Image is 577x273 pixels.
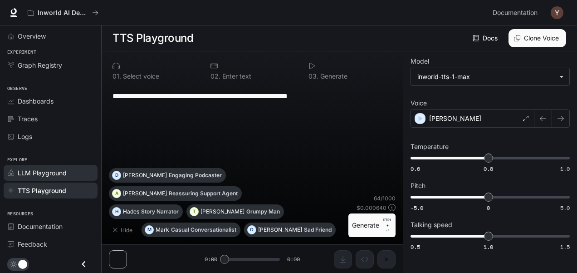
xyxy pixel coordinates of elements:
[142,223,240,237] button: MMarkCasual Conversationalist
[109,168,226,183] button: D[PERSON_NAME]Engaging Podcaster
[18,222,63,231] span: Documentation
[123,209,139,214] p: Hades
[383,217,392,228] p: CTRL +
[411,144,449,150] p: Temperature
[548,4,566,22] button: User avatar
[18,114,38,124] span: Traces
[4,28,98,44] a: Overview
[304,227,332,233] p: Sad Friend
[411,183,425,189] p: Pitch
[4,183,98,199] a: TTS Playground
[18,259,27,269] span: Dark mode toggle
[109,186,242,201] button: A[PERSON_NAME]Reassuring Support Agent
[383,217,392,233] p: ⏎
[248,223,256,237] div: O
[4,165,98,181] a: LLM Playground
[109,223,138,237] button: Hide
[471,29,501,47] a: Docs
[123,173,167,178] p: [PERSON_NAME]
[489,4,544,22] a: Documentation
[4,111,98,127] a: Traces
[210,73,220,79] p: 0 2 .
[24,4,103,22] button: All workspaces
[112,204,121,219] div: H
[112,186,121,201] div: A
[190,204,198,219] div: T
[141,209,179,214] p: Story Narrator
[18,31,46,41] span: Overview
[200,209,244,214] p: [PERSON_NAME]
[112,73,121,79] p: 0 1 .
[411,58,429,65] p: Model
[244,223,336,237] button: O[PERSON_NAME]Sad Friend
[145,223,153,237] div: M
[4,236,98,252] a: Feedback
[4,129,98,144] a: Logs
[4,218,98,234] a: Documentation
[509,29,566,47] button: Clone Voice
[560,243,570,251] span: 1.5
[484,243,493,251] span: 1.0
[4,93,98,109] a: Dashboards
[411,243,420,251] span: 0.5
[411,68,569,85] div: inworld-tts-1-max
[38,9,88,17] p: Inworld AI Demos
[220,73,251,79] p: Enter text
[246,209,280,214] p: Grumpy Man
[318,73,347,79] p: Generate
[121,73,159,79] p: Select voice
[493,7,538,19] span: Documentation
[18,60,62,70] span: Graph Registry
[18,239,47,249] span: Feedback
[560,165,570,173] span: 1.0
[417,72,555,81] div: inworld-tts-1-max
[308,73,318,79] p: 0 3 .
[123,191,167,196] p: [PERSON_NAME]
[186,204,284,219] button: T[PERSON_NAME]Grumpy Man
[18,96,54,106] span: Dashboards
[560,204,570,212] span: 5.0
[18,168,67,178] span: LLM Playground
[112,168,121,183] div: D
[484,165,493,173] span: 0.8
[156,227,169,233] p: Mark
[411,222,452,228] p: Talking speed
[348,213,396,237] button: GenerateCTRL +⏎
[487,204,490,212] span: 0
[18,132,32,141] span: Logs
[4,57,98,73] a: Graph Registry
[429,114,481,123] p: [PERSON_NAME]
[171,227,236,233] p: Casual Conversationalist
[258,227,302,233] p: [PERSON_NAME]
[411,100,427,106] p: Voice
[169,173,222,178] p: Engaging Podcaster
[109,204,183,219] button: HHadesStory Narrator
[18,186,66,195] span: TTS Playground
[411,165,420,173] span: 0.6
[551,6,563,19] img: User avatar
[169,191,238,196] p: Reassuring Support Agent
[112,29,193,47] h1: TTS Playground
[411,204,423,212] span: -5.0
